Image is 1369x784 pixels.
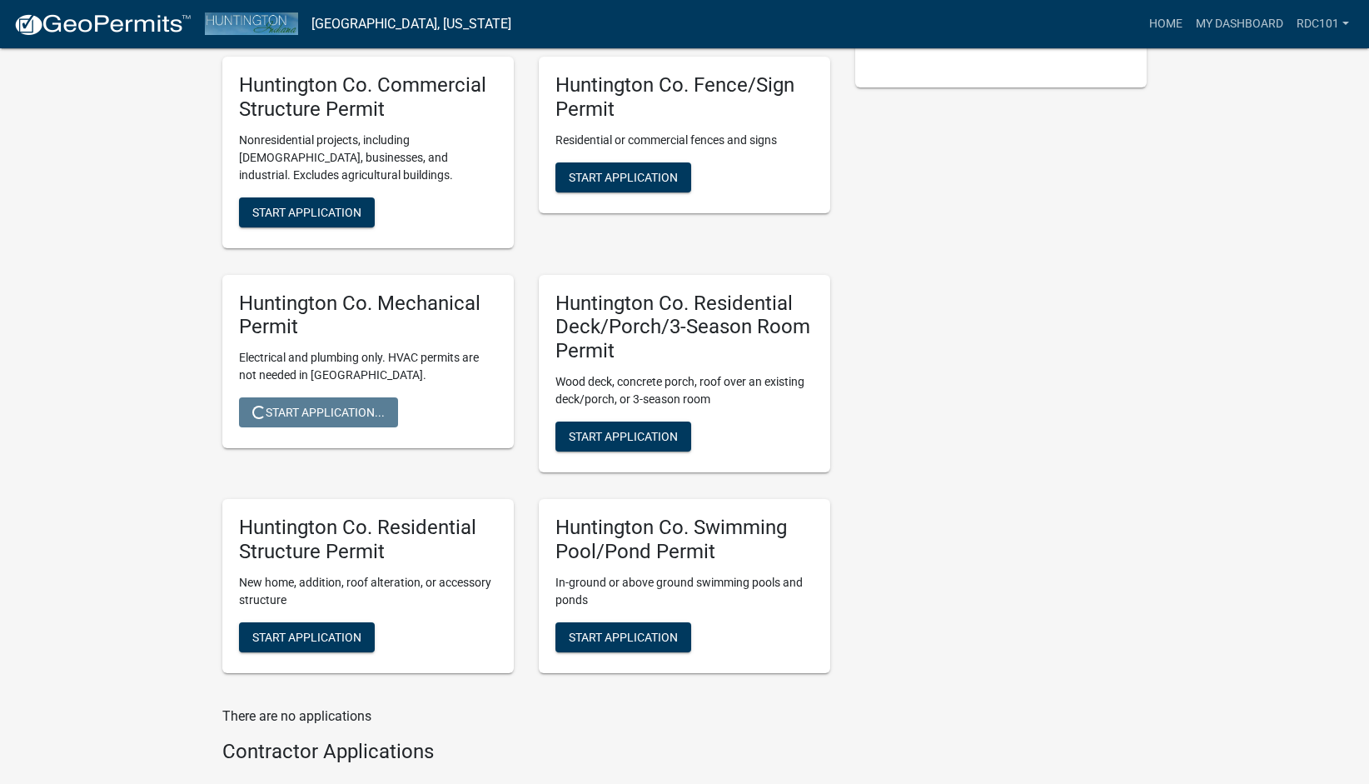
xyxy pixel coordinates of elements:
[222,740,830,764] h4: Contractor Applications
[239,622,375,652] button: Start Application
[555,516,814,564] h5: Huntington Co. Swimming Pool/Pond Permit
[239,292,497,340] h5: Huntington Co. Mechanical Permit
[555,162,691,192] button: Start Application
[252,205,361,218] span: Start Application
[555,73,814,122] h5: Huntington Co. Fence/Sign Permit
[239,397,398,427] button: Start Application...
[555,422,691,452] button: Start Application
[555,373,814,408] p: Wood deck, concrete porch, roof over an existing deck/porch, or 3-season room
[1290,8,1356,40] a: RDC101
[239,349,497,384] p: Electrical and plumbing only. HVAC permits are not needed in [GEOGRAPHIC_DATA].
[252,406,385,419] span: Start Application...
[239,132,497,184] p: Nonresidential projects, including [DEMOGRAPHIC_DATA], businesses, and industrial. Excludes agric...
[239,574,497,609] p: New home, addition, roof alteration, or accessory structure
[252,630,361,643] span: Start Application
[222,707,830,727] p: There are no applications
[569,170,678,183] span: Start Application
[555,622,691,652] button: Start Application
[555,574,814,609] p: In-ground or above ground swimming pools and ponds
[555,132,814,149] p: Residential or commercial fences and signs
[222,740,830,771] wm-workflow-list-section: Contractor Applications
[569,430,678,443] span: Start Application
[239,516,497,564] h5: Huntington Co. Residential Structure Permit
[555,292,814,363] h5: Huntington Co. Residential Deck/Porch/3-Season Room Permit
[239,73,497,122] h5: Huntington Co. Commercial Structure Permit
[222,12,830,686] wm-workflow-list-section: Applications
[311,10,511,38] a: [GEOGRAPHIC_DATA], [US_STATE]
[1189,8,1290,40] a: My Dashboard
[1142,8,1189,40] a: Home
[569,630,678,643] span: Start Application
[239,197,375,227] button: Start Application
[205,12,298,35] img: Huntington County, Indiana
